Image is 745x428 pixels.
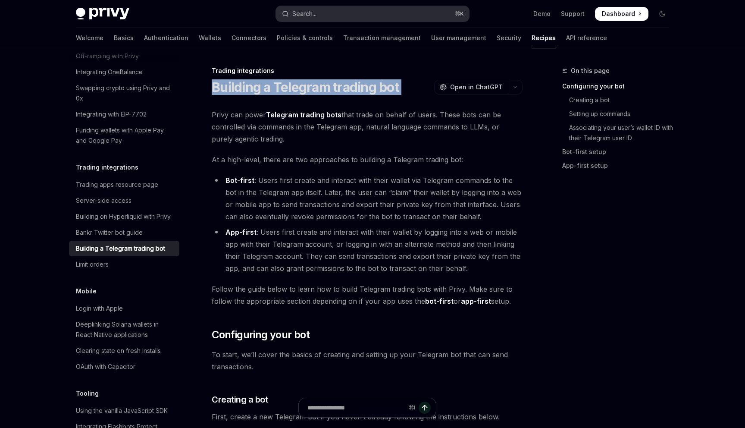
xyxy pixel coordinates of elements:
[76,195,131,206] div: Server-side access
[76,83,174,104] div: Swapping crypto using Privy and 0x
[76,286,97,296] h5: Mobile
[69,359,179,374] a: OAuth with Capacitor
[533,9,551,18] a: Demo
[76,227,143,238] div: Bankr Twitter bot guide
[69,403,179,419] a: Using the vanilla JavaScript SDK
[212,328,310,342] span: Configuring your bot
[69,225,179,240] a: Bankr Twitter bot guide
[69,317,179,343] a: Deeplinking Solana wallets in React Native applications
[562,107,676,121] a: Setting up commands
[114,28,134,48] a: Basics
[69,241,179,256] a: Building a Telegram trading bot
[212,349,523,373] span: To start, we’ll cover the basics of creating and setting up your Telegram bot that can send trans...
[225,228,257,236] strong: App-first
[76,243,165,254] div: Building a Telegram trading bot
[562,159,676,173] a: App-first setup
[212,109,523,145] span: Privy can power that trade on behalf of users. These bots can be controlled via commands in the T...
[431,28,486,48] a: User management
[212,393,268,406] span: Creating a bot
[76,388,99,399] h5: Tooling
[343,28,421,48] a: Transaction management
[76,109,147,120] div: Integrating with EIP-7702
[212,66,523,75] div: Trading integrations
[225,228,257,237] a: App-first
[76,319,174,340] div: Deeplinking Solana wallets in React Native applications
[276,6,469,22] button: Open search
[425,297,454,305] strong: bot-first
[434,80,508,94] button: Open in ChatGPT
[76,406,168,416] div: Using the vanilla JavaScript SDK
[69,123,179,148] a: Funding wallets with Apple Pay and Google Pay
[571,66,610,76] span: On this page
[69,301,179,316] a: Login with Apple
[76,67,143,77] div: Integrating OneBalance
[76,259,109,270] div: Limit orders
[76,8,129,20] img: dark logo
[497,28,521,48] a: Security
[69,80,179,106] a: Swapping crypto using Privy and 0x
[225,176,254,185] a: Bot-first
[212,154,523,166] span: At a high-level, there are two approaches to building a Telegram trading bot:
[562,93,676,107] a: Creating a bot
[292,9,316,19] div: Search...
[76,362,135,372] div: OAuth with Capacitor
[69,107,179,122] a: Integrating with EIP-7702
[450,83,503,91] span: Open in ChatGPT
[232,28,266,48] a: Connectors
[212,226,523,274] li: : Users first create and interact with their wallet by logging into a web or mobile app with thei...
[561,9,585,18] a: Support
[562,145,676,159] a: Bot-first setup
[69,343,179,359] a: Clearing state on fresh installs
[655,7,669,21] button: Toggle dark mode
[76,28,103,48] a: Welcome
[76,162,138,173] h5: Trading integrations
[455,10,464,17] span: ⌘ K
[562,79,676,93] a: Configuring your bot
[212,283,523,307] span: Follow the guide below to learn how to build Telegram trading bots with Privy. Make sure to follo...
[277,28,333,48] a: Policies & controls
[69,209,179,224] a: Building on Hyperliquid with Privy
[69,64,179,80] a: Integrating OneBalance
[76,303,123,314] div: Login with Apple
[461,297,491,305] strong: app-first
[532,28,556,48] a: Recipes
[562,121,676,145] a: Associating your user’s wallet ID with their Telegram user ID
[144,28,188,48] a: Authentication
[212,79,399,95] h1: Building a Telegram trading bot
[69,193,179,208] a: Server-side access
[602,9,635,18] span: Dashboard
[69,177,179,192] a: Trading apps resource page
[225,176,254,185] strong: Bot-first
[566,28,607,48] a: API reference
[76,346,161,356] div: Clearing state on fresh installs
[595,7,648,21] a: Dashboard
[307,398,405,417] input: Ask a question...
[266,110,341,119] strong: Telegram trading bots
[76,211,171,222] div: Building on Hyperliquid with Privy
[69,257,179,272] a: Limit orders
[199,28,221,48] a: Wallets
[212,174,523,223] li: : Users first create and interact with their wallet via Telegram commands to the bot in the Teleg...
[419,402,431,414] button: Send message
[76,125,174,146] div: Funding wallets with Apple Pay and Google Pay
[76,179,158,190] div: Trading apps resource page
